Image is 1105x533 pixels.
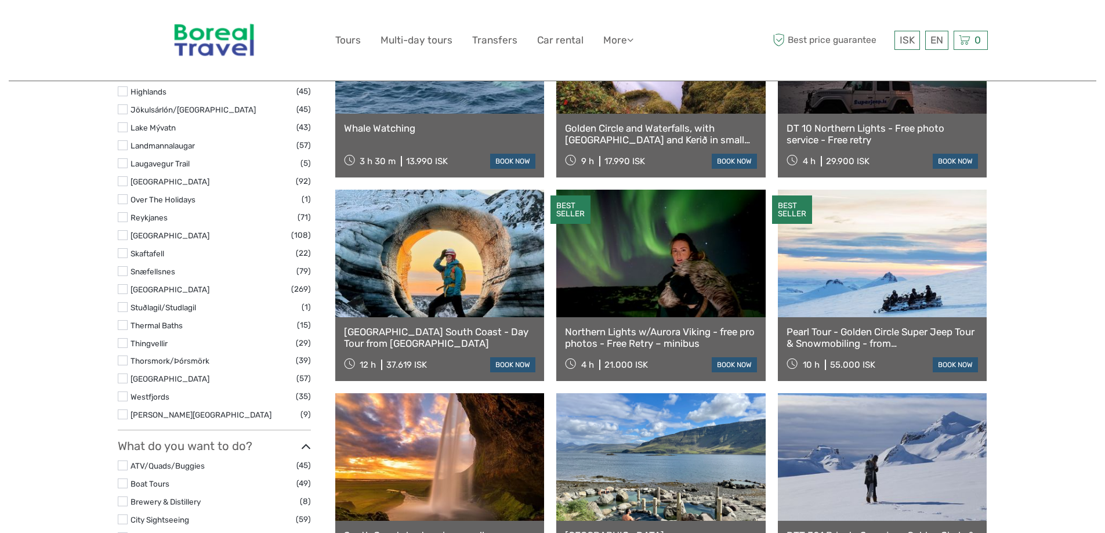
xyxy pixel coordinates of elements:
span: (43) [296,121,311,134]
a: Thermal Baths [131,321,183,330]
a: Thingvellir [131,339,168,348]
span: (9) [300,408,311,421]
span: (29) [296,336,311,350]
a: Westfjords [131,392,169,401]
a: Pearl Tour - Golden Circle Super Jeep Tour & Snowmobiling - from [GEOGRAPHIC_DATA] [787,326,979,350]
span: (71) [298,211,311,224]
span: (79) [296,264,311,278]
span: (35) [296,390,311,403]
span: 10 h [803,360,820,370]
a: Thorsmork/Þórsmörk [131,356,209,365]
a: [GEOGRAPHIC_DATA] [131,285,209,294]
div: EN [925,31,948,50]
span: (15) [297,318,311,332]
a: [GEOGRAPHIC_DATA] [131,231,209,240]
p: We're away right now. Please check back later! [16,20,131,30]
a: Golden Circle and Waterfalls, with [GEOGRAPHIC_DATA] and Kerið in small group [565,122,757,146]
span: 12 h [360,360,376,370]
span: 9 h [581,156,594,166]
div: 55.000 ISK [830,360,875,370]
span: (59) [296,513,311,526]
a: [GEOGRAPHIC_DATA] [131,177,209,186]
span: 3 h 30 m [360,156,396,166]
a: Laugavegur Trail [131,159,190,168]
a: More [603,32,633,49]
a: [GEOGRAPHIC_DATA] South Coast - Day Tour from [GEOGRAPHIC_DATA] [344,326,536,350]
a: Reykjanes [131,213,168,222]
span: (269) [291,282,311,296]
a: Multi-day tours [381,32,452,49]
a: book now [712,154,757,169]
span: (39) [296,354,311,367]
div: 37.619 ISK [386,360,427,370]
span: (57) [296,139,311,152]
span: (49) [296,477,311,490]
span: 4 h [581,360,594,370]
a: Jökulsárlón/[GEOGRAPHIC_DATA] [131,105,256,114]
a: Northern Lights w/Aurora Viking - free pro photos - Free Retry – minibus [565,326,757,350]
a: Tours [335,32,361,49]
span: Best price guarantee [770,31,892,50]
a: book now [933,154,978,169]
a: [PERSON_NAME][GEOGRAPHIC_DATA] [131,410,271,419]
span: (5) [300,157,311,170]
div: BEST SELLER [772,195,812,224]
a: Landmannalaugar [131,141,195,150]
a: Transfers [472,32,517,49]
span: ISK [900,34,915,46]
a: book now [490,357,535,372]
span: (22) [296,246,311,260]
h3: What do you want to do? [118,439,311,453]
div: 21.000 ISK [604,360,648,370]
button: Open LiveChat chat widget [133,18,147,32]
span: (8) [300,495,311,508]
div: 17.990 ISK [604,156,645,166]
span: (45) [296,103,311,116]
a: [GEOGRAPHIC_DATA] [131,374,209,383]
span: 0 [973,34,983,46]
a: ATV/Quads/Buggies [131,461,205,470]
a: Stuðlagil/Studlagil [131,303,196,312]
a: Boat Tours [131,479,169,488]
a: book now [490,154,535,169]
a: Lake Mývatn [131,123,176,132]
a: DT 10 Northern Lights - Free photo service - Free retry [787,122,979,146]
a: Whale Watching [344,122,536,134]
a: Skaftafell [131,249,164,258]
span: (108) [291,229,311,242]
img: 346-854fea8c-10b9-4d52-aacf-0976180d9f3a_logo_big.jpg [166,9,262,72]
a: Snæfellsnes [131,267,175,276]
a: Brewery & Distillery [131,497,201,506]
span: (45) [296,459,311,472]
div: BEST SELLER [550,195,590,224]
span: (1) [302,300,311,314]
a: Car rental [537,32,584,49]
a: Over The Holidays [131,195,195,204]
a: book now [933,357,978,372]
a: City Sightseeing [131,515,189,524]
div: 13.990 ISK [406,156,448,166]
span: (92) [296,175,311,188]
span: (57) [296,372,311,385]
span: (1) [302,193,311,206]
a: book now [712,357,757,372]
div: 29.900 ISK [826,156,869,166]
a: Highlands [131,87,166,96]
span: 4 h [803,156,816,166]
span: (45) [296,85,311,98]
